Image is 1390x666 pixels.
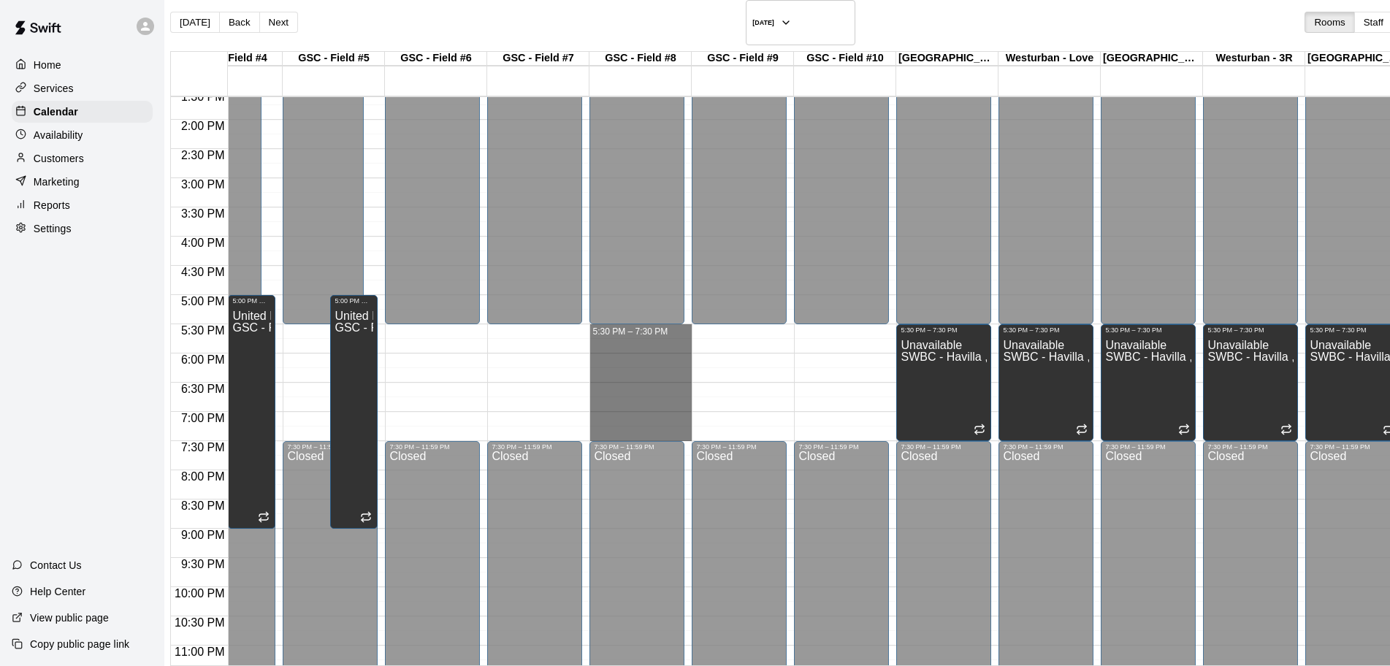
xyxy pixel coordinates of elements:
[798,443,885,451] div: 7:30 PM – 11:59 PM
[177,441,229,453] span: 7:30 PM
[34,58,61,72] p: Home
[30,610,109,625] p: View public page
[998,324,1093,441] div: 5:30 PM – 7:30 PM: Unavailable
[219,12,260,33] button: Back
[335,297,373,305] div: 5:00 PM – 9:00 PM
[974,425,985,437] span: Recurring event
[177,120,229,132] span: 2:00 PM
[589,52,692,66] div: GSC - Field #8
[34,198,70,213] p: Reports
[12,77,153,99] a: Services
[180,52,283,66] div: GSC - Field #4
[998,52,1101,66] div: Westurban - Love
[177,558,229,570] span: 9:30 PM
[1280,425,1292,437] span: Recurring event
[1101,324,1196,441] div: 5:30 PM – 7:30 PM: Unavailable
[177,295,229,307] span: 5:00 PM
[177,383,229,395] span: 6:30 PM
[330,295,378,529] div: 5:00 PM – 9:00 PM: United FC
[794,52,896,66] div: GSC - Field #10
[177,529,229,541] span: 9:00 PM
[696,443,782,451] div: 7:30 PM – 11:59 PM
[283,52,385,66] div: GSC - Field #5
[1305,12,1354,33] button: Rooms
[12,54,153,76] a: Home
[232,297,271,305] div: 5:00 PM – 9:00 PM
[171,616,228,629] span: 10:30 PM
[177,237,229,249] span: 4:00 PM
[177,499,229,512] span: 8:30 PM
[1105,326,1191,334] div: 5:30 PM – 7:30 PM
[12,101,153,123] a: Calendar
[258,513,270,525] span: Recurring event
[34,151,84,166] p: Customers
[34,128,83,142] p: Availability
[1203,324,1298,441] div: 5:30 PM – 7:30 PM: Unavailable
[1076,425,1088,437] span: Recurring event
[228,295,275,529] div: 5:00 PM – 9:00 PM: United FC
[177,178,229,191] span: 3:00 PM
[592,326,668,337] span: 5:30 PM – 7:30 PM
[896,324,991,441] div: 5:30 PM – 7:30 PM: Unavailable
[259,12,298,33] button: Next
[12,218,153,240] a: Settings
[34,221,72,236] p: Settings
[1207,443,1294,451] div: 7:30 PM – 11:59 PM
[1105,443,1191,451] div: 7:30 PM – 11:59 PM
[752,19,774,26] h6: [DATE]
[1178,425,1190,437] span: Recurring event
[30,637,129,651] p: Copy public page link
[1203,52,1305,66] div: Westurban - 3R
[177,266,229,278] span: 4:30 PM
[30,558,82,573] p: Contact Us
[34,175,80,189] p: Marketing
[1003,326,1089,334] div: 5:30 PM – 7:30 PM
[901,326,987,334] div: 5:30 PM – 7:30 PM
[385,52,487,66] div: GSC - Field #6
[171,646,228,658] span: 11:00 PM
[177,353,229,366] span: 6:00 PM
[360,513,372,525] span: Recurring event
[177,324,229,337] span: 5:30 PM
[177,91,229,103] span: 1:30 PM
[335,321,586,334] span: GSC - Field #3 , GSC - Field #4 , GSC - Field #5
[287,443,373,451] div: 7:30 PM – 11:59 PM
[896,52,998,66] div: [GEOGRAPHIC_DATA] - Tball field
[12,124,153,146] a: Availability
[492,443,578,451] div: 7:30 PM – 11:59 PM
[177,207,229,220] span: 3:30 PM
[1207,326,1294,334] div: 5:30 PM – 7:30 PM
[487,52,589,66] div: GSC - Field #7
[692,52,794,66] div: GSC - Field #9
[901,443,987,451] div: 7:30 PM – 11:59 PM
[12,194,153,216] a: Reports
[12,148,153,169] a: Customers
[1101,52,1203,66] div: [GEOGRAPHIC_DATA] - [PERSON_NAME]
[171,587,228,600] span: 10:00 PM
[170,12,220,33] button: [DATE]
[177,412,229,424] span: 7:00 PM
[232,321,484,334] span: GSC - Field #3 , GSC - Field #4 , GSC - Field #5
[177,149,229,161] span: 2:30 PM
[177,470,229,483] span: 8:00 PM
[1003,443,1089,451] div: 7:30 PM – 11:59 PM
[12,171,153,193] a: Marketing
[34,104,78,119] p: Calendar
[30,584,85,599] p: Help Center
[34,81,74,96] p: Services
[389,443,476,451] div: 7:30 PM – 11:59 PM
